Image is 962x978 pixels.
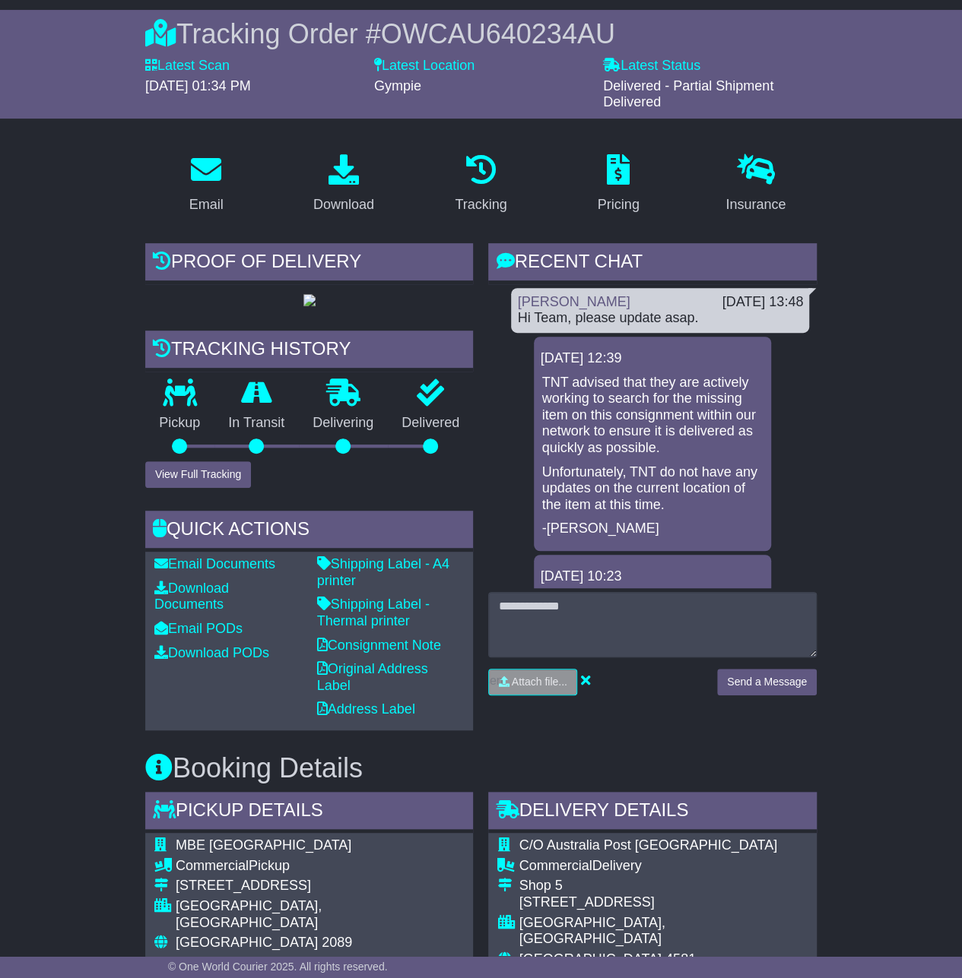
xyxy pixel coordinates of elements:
a: Tracking [445,149,516,220]
span: Gympie [374,78,421,93]
a: Pricing [588,149,649,220]
a: Insurance [716,149,795,220]
div: [DATE] 13:48 [722,294,803,311]
img: GetPodImage [303,294,316,306]
span: C/O Australia Post [GEOGRAPHIC_DATA] [519,837,776,853]
p: Delivering [299,415,388,432]
div: Shop 5 [519,878,808,894]
label: Latest Status [603,58,700,74]
a: [PERSON_NAME] [517,294,630,309]
div: [STREET_ADDRESS] [176,878,465,894]
p: Pickup [145,415,214,432]
div: Insurance [725,195,786,215]
a: Download PODs [154,645,269,660]
div: [DATE] 10:23 [540,568,765,585]
div: Delivery Details [488,792,817,833]
div: [GEOGRAPHIC_DATA], [GEOGRAPHIC_DATA] [519,915,808,948]
a: Email PODs [154,621,243,636]
span: [GEOGRAPHIC_DATA] [519,951,661,967]
a: Download [303,149,384,220]
h3: Booking Details [145,753,817,783]
div: Quick Actions [145,511,474,552]
span: 4581 [665,951,696,967]
p: In Transit [214,415,299,432]
span: [GEOGRAPHIC_DATA] [176,935,318,950]
a: Email Documents [154,556,275,571]
div: Hi Team, please update asap. [517,310,803,327]
div: Proof of Delivery [145,243,474,284]
span: Delivered - Partial Shipment Delivered [603,78,773,110]
p: Unfortunately, TNT do not have any updates on the current location of the item at this time. [541,464,764,514]
span: [DATE] 01:34 PM [145,78,251,93]
p: TNT advised that they are actively working to search for the missing item on this consignment wit... [541,375,764,457]
a: Download Documents [154,581,229,612]
a: Original Address Label [317,661,428,693]
div: RECENT CHAT [488,243,817,284]
a: Shipping Label - Thermal printer [317,597,430,628]
div: Download [313,195,374,215]
div: Tracking history [145,331,474,372]
button: View Full Tracking [145,461,251,488]
span: 2089 [322,935,352,950]
div: [DATE] 12:39 [540,350,765,367]
button: Send a Message [717,669,817,695]
a: Email [179,149,233,220]
span: Commercial [519,858,592,873]
p: -[PERSON_NAME] [541,521,764,537]
label: Latest Scan [145,58,230,74]
label: Latest Location [374,58,475,74]
div: [STREET_ADDRESS] [519,894,808,911]
div: Tracking Order # [145,17,817,50]
a: Shipping Label - A4 printer [317,556,449,588]
div: Delivery [519,858,808,875]
div: Tracking [455,195,506,215]
span: Commercial [176,858,249,873]
div: Pickup [176,858,465,875]
p: Delivered [388,415,474,432]
div: Pricing [598,195,640,215]
div: [GEOGRAPHIC_DATA], [GEOGRAPHIC_DATA] [176,898,465,931]
span: © One World Courier 2025. All rights reserved. [168,961,388,973]
a: Consignment Note [317,638,441,653]
a: Address Label [317,701,415,717]
div: Pickup Details [145,792,474,833]
span: MBE [GEOGRAPHIC_DATA] [176,837,351,853]
div: Email [189,195,224,215]
span: OWCAU640234AU [381,18,615,49]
